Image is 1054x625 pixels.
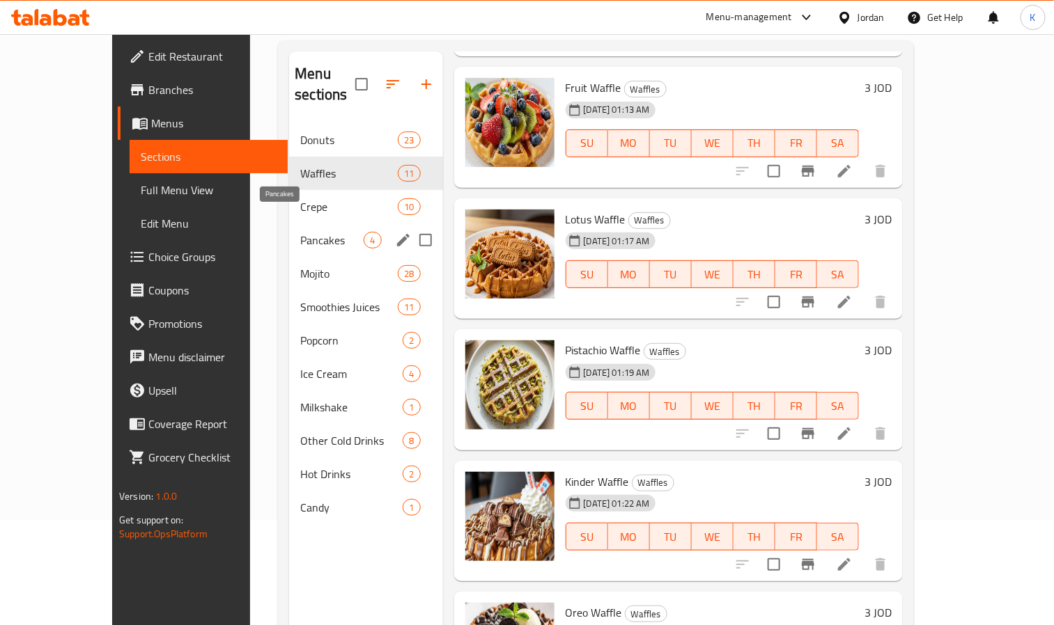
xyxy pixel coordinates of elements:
[864,285,897,319] button: delete
[403,365,420,382] div: items
[300,299,398,315] span: Smoothies Juices
[300,232,364,248] span: Pancakes
[465,472,555,561] img: Kinder Waffle
[817,523,859,551] button: SA
[608,260,650,288] button: MO
[697,264,728,285] span: WE
[347,70,376,99] span: Select all sections
[650,129,692,157] button: TU
[465,340,555,429] img: Pistachio Waffle
[781,264,812,285] span: FR
[118,374,288,407] a: Upsell
[644,344,685,360] span: Waffles
[578,497,656,510] span: [DATE] 01:22 AM
[578,103,656,116] span: [DATE] 01:13 AM
[398,132,420,148] div: items
[118,407,288,441] a: Coverage Report
[403,499,420,516] div: items
[823,527,853,547] span: SA
[364,234,380,247] span: 4
[398,167,419,180] span: 11
[791,548,825,581] button: Branch-specific-item
[289,257,442,290] div: Mojito28
[566,340,641,361] span: Pistachio Waffle
[781,396,812,416] span: FR
[823,396,853,416] span: SA
[865,472,892,491] h6: 3 JOD
[148,282,277,299] span: Coupons
[626,606,667,622] span: Waffles
[148,349,277,365] span: Menu disclaimer
[697,527,728,547] span: WE
[300,132,398,148] span: Donuts
[775,129,817,157] button: FR
[656,527,686,547] span: TU
[119,525,208,543] a: Support.OpsPlatform
[775,523,817,551] button: FR
[625,81,666,97] span: Waffles
[398,265,420,282] div: items
[300,499,403,516] span: Candy
[692,523,734,551] button: WE
[656,396,686,416] span: TU
[697,396,728,416] span: WE
[130,207,288,240] a: Edit Menu
[608,129,650,157] button: MO
[759,419,789,448] span: Select to update
[403,334,419,347] span: 2
[300,399,403,416] span: Milkshake
[118,40,288,73] a: Edit Restaurant
[572,396,603,416] span: SU
[300,165,398,182] span: Waffles
[734,392,775,420] button: TH
[781,133,812,153] span: FR
[148,449,277,466] span: Grocery Checklist
[141,215,277,232] span: Edit Menu
[614,133,644,153] span: MO
[775,392,817,420] button: FR
[289,157,442,190] div: Waffles11
[300,365,403,382] span: Ice Cream
[791,155,825,188] button: Branch-specific-item
[650,260,692,288] button: TU
[572,264,603,285] span: SU
[118,274,288,307] a: Coupons
[791,285,825,319] button: Branch-specific-item
[817,260,859,288] button: SA
[625,606,667,622] div: Waffles
[300,198,398,215] span: Crepe
[734,260,775,288] button: TH
[289,357,442,390] div: Ice Cream4
[817,392,859,420] button: SA
[398,301,419,314] span: 11
[118,106,288,140] a: Menus
[865,603,892,622] h6: 3 JOD
[566,602,622,623] span: Oreo Waffle
[376,68,410,101] span: Sort sections
[759,550,789,579] span: Select to update
[633,475,674,491] span: Waffles
[775,260,817,288] button: FR
[148,48,277,65] span: Edit Restaurant
[624,81,667,97] div: Waffles
[734,523,775,551] button: TH
[148,81,277,98] span: Branches
[650,523,692,551] button: TU
[118,340,288,374] a: Menu disclaimer
[403,501,419,514] span: 1
[578,366,656,379] span: [DATE] 01:19 AM
[289,424,442,457] div: Other Cold Drinks8
[739,133,770,153] span: TH
[692,129,734,157] button: WE
[650,392,692,420] button: TU
[295,63,355,105] h2: Menu sections
[572,133,603,153] span: SU
[864,155,897,188] button: delete
[817,129,859,157] button: SA
[629,212,670,228] span: Waffles
[398,165,420,182] div: items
